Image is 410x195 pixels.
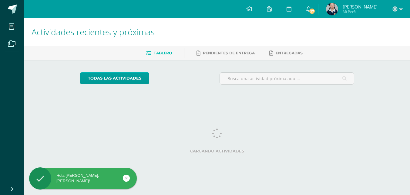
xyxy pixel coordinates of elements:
[29,173,137,184] div: Hola [PERSON_NAME], [PERSON_NAME]!
[220,73,354,84] input: Busca una actividad próxima aquí...
[309,8,315,15] span: 27
[343,9,378,14] span: Mi Perfil
[80,72,149,84] a: todas las Actividades
[276,51,303,55] span: Entregadas
[80,149,355,153] label: Cargando actividades
[269,48,303,58] a: Entregadas
[326,3,338,15] img: 1b9916003899d3d0cfc80ff478263235.png
[32,26,155,38] span: Actividades recientes y próximas
[343,4,378,10] span: [PERSON_NAME]
[203,51,255,55] span: Pendientes de entrega
[146,48,172,58] a: Tablero
[197,48,255,58] a: Pendientes de entrega
[154,51,172,55] span: Tablero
